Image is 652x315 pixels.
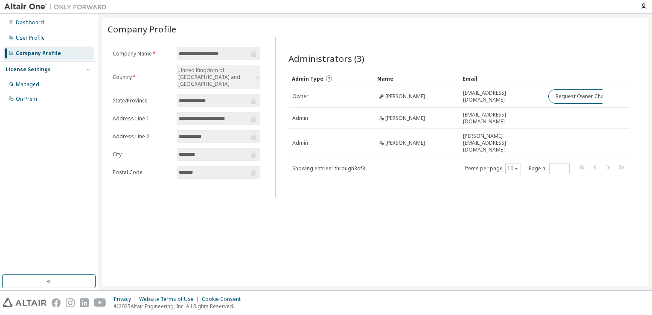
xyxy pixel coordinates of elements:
span: [PERSON_NAME] [385,140,425,146]
span: Admin Type [292,75,323,82]
span: [PERSON_NAME][EMAIL_ADDRESS][DOMAIN_NAME] [463,133,541,153]
div: Name [377,72,456,85]
img: facebook.svg [52,298,61,307]
label: Address Line 2 [113,133,172,140]
div: United Kingdom of [GEOGRAPHIC_DATA] and [GEOGRAPHIC_DATA] [177,65,260,89]
div: Dashboard [16,19,44,26]
span: [EMAIL_ADDRESS][DOMAIN_NAME] [463,111,541,125]
img: youtube.svg [94,298,106,307]
label: Company Name [113,50,172,57]
label: Address Line 1 [113,115,172,122]
img: linkedin.svg [80,298,89,307]
label: Country [113,74,172,81]
span: Page n. [529,163,570,174]
div: Managed [16,81,39,88]
span: Administrators (3) [288,52,364,64]
img: altair_logo.svg [3,298,47,307]
div: Privacy [114,296,139,303]
img: Altair One [4,3,111,11]
div: On Prem [16,96,37,102]
span: [PERSON_NAME] [385,115,425,122]
div: United Kingdom of [GEOGRAPHIC_DATA] and [GEOGRAPHIC_DATA] [177,66,254,89]
div: Cookie Consent [202,296,246,303]
span: Showing entries 1 through 3 of 3 [292,165,365,172]
label: Postal Code [113,169,172,176]
span: [PERSON_NAME] [385,93,425,100]
span: Admin [292,115,308,122]
div: Email [463,72,541,85]
button: 10 [507,165,519,172]
span: Admin [292,140,308,146]
label: City [113,151,172,158]
label: State/Province [113,97,172,104]
img: instagram.svg [66,298,75,307]
div: Company Profile [16,50,61,57]
span: Items per page [465,163,521,174]
span: Owner [292,93,309,100]
span: Company Profile [108,23,176,35]
div: User Profile [16,35,45,41]
span: [EMAIL_ADDRESS][DOMAIN_NAME] [463,90,541,103]
button: Request Owner Change [548,89,620,104]
div: Website Terms of Use [139,296,202,303]
p: © 2025 Altair Engineering, Inc. All Rights Reserved. [114,303,246,310]
div: License Settings [6,66,51,73]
